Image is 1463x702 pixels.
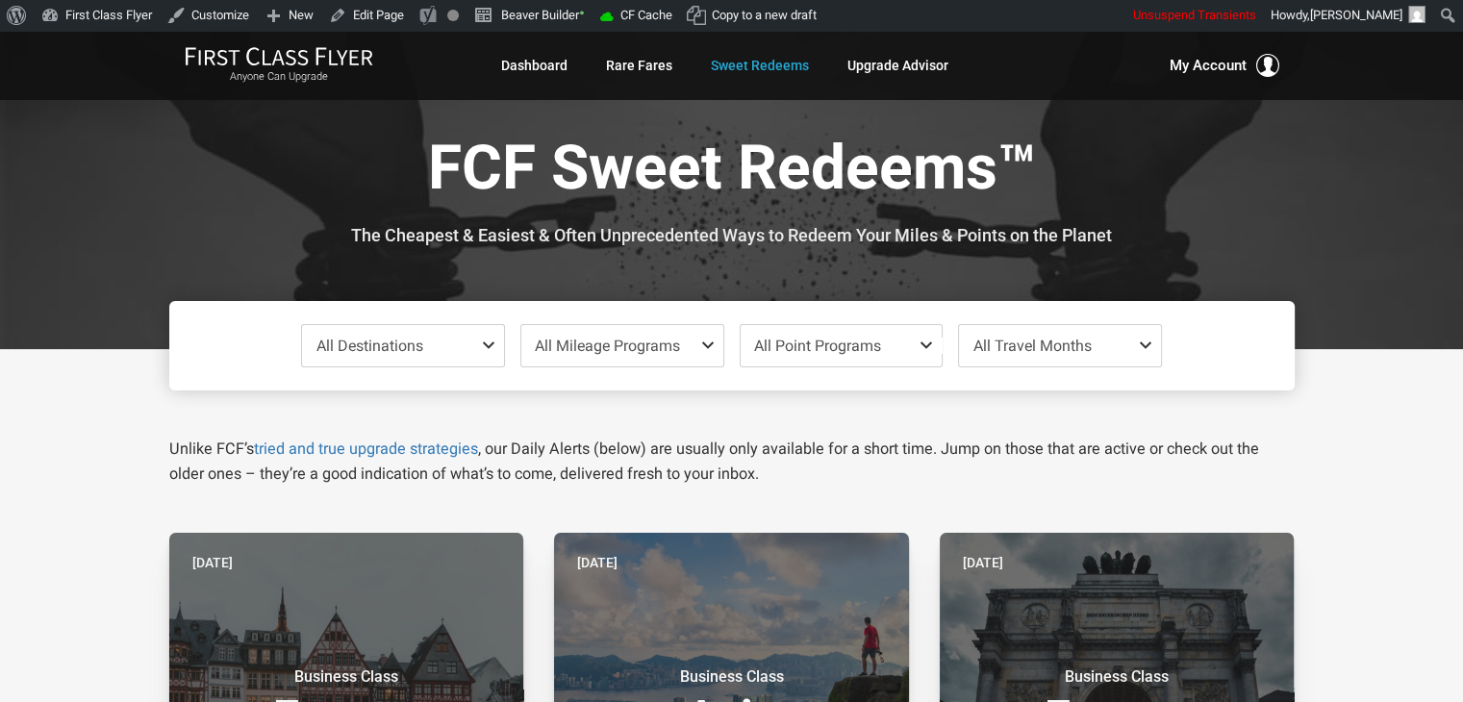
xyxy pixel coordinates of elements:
[577,552,618,573] time: [DATE]
[847,48,948,83] a: Upgrade Advisor
[606,48,672,83] a: Rare Fares
[184,226,1280,245] h3: The Cheapest & Easiest & Often Unprecedented Ways to Redeem Your Miles & Points on the Planet
[1310,8,1402,22] span: [PERSON_NAME]
[963,552,1003,573] time: [DATE]
[501,48,568,83] a: Dashboard
[226,667,467,687] small: Business Class
[1170,54,1279,77] button: My Account
[754,337,881,355] span: All Point Programs
[535,337,680,355] span: All Mileage Programs
[996,667,1237,687] small: Business Class
[579,3,585,23] span: •
[711,48,809,83] a: Sweet Redeems
[169,437,1295,487] p: Unlike FCF’s , our Daily Alerts (below) are usually only available for a short time. Jump on thos...
[1170,54,1247,77] span: My Account
[184,135,1280,209] h1: FCF Sweet Redeems™
[192,552,233,573] time: [DATE]
[254,439,478,458] a: tried and true upgrade strategies
[611,667,851,687] small: Business Class
[1133,8,1256,22] span: Unsuspend Transients
[972,337,1091,355] span: All Travel Months
[185,46,373,66] img: First Class Flyer
[185,46,373,85] a: First Class FlyerAnyone Can Upgrade
[185,70,373,84] small: Anyone Can Upgrade
[316,337,423,355] span: All Destinations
